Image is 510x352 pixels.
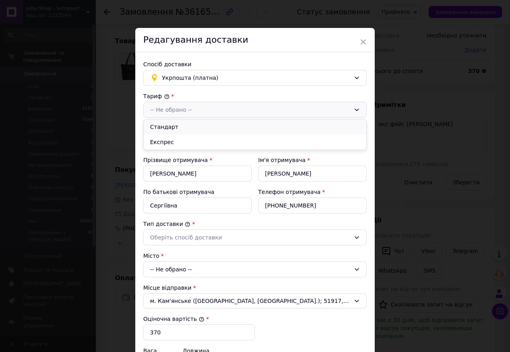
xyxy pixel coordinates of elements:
[144,119,366,134] li: Стандарт
[143,60,367,68] div: Спосіб доставки
[143,316,204,322] label: Оціночна вартість
[143,157,208,163] label: Прізвище отримувача
[135,28,375,52] div: Редагування доставки
[150,297,350,305] span: м. Кам'янське ([GEOGRAPHIC_DATA], [GEOGRAPHIC_DATA].); 51917, просп. [STREET_ADDRESS]
[150,105,350,114] div: -- Не обрано --
[143,189,214,195] label: По батькові отримувача
[162,73,350,82] span: Укрпошта (платна)
[143,220,367,228] div: Тип доставки
[143,261,367,277] div: -- Не обрано --
[258,198,367,214] input: +380
[360,35,367,49] span: ×
[143,252,367,260] div: Місто
[258,157,306,163] label: Ім'я отримувача
[143,92,367,100] div: Тариф
[143,284,367,292] div: Місце відправки
[144,134,366,150] li: Експрес
[258,189,320,195] label: Телефон отримувача
[150,233,350,242] div: Оберіть спосіб доставки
